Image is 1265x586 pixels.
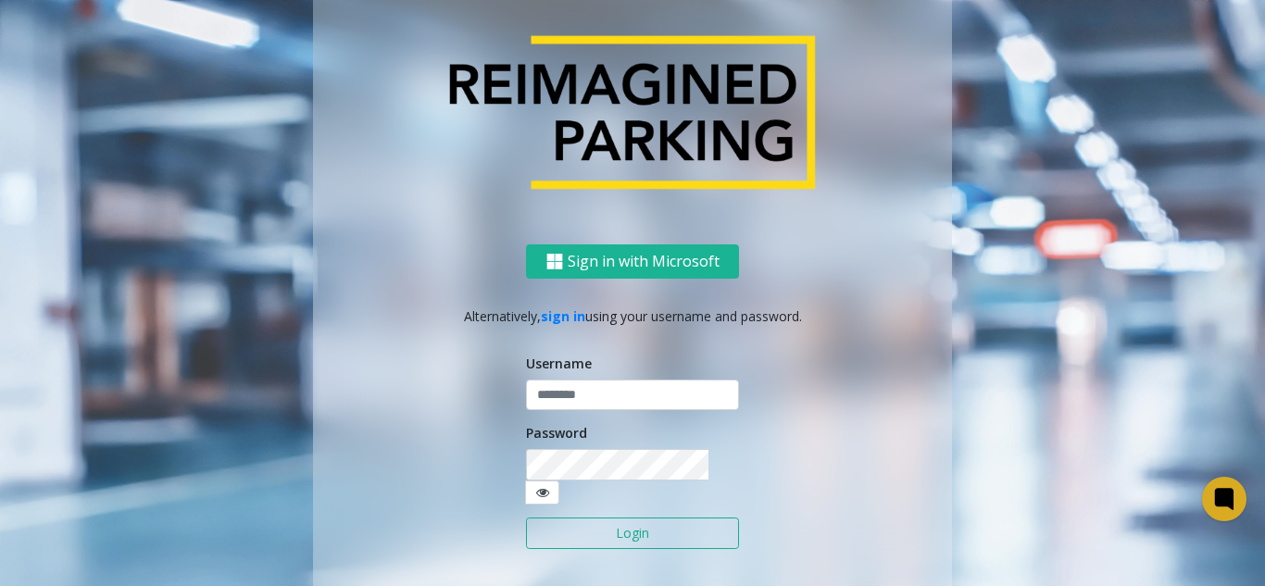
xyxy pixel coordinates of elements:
[526,517,739,549] button: Login
[541,307,585,325] a: sign in
[526,244,739,279] button: Sign in with Microsoft
[526,354,592,373] label: Username
[332,306,933,326] p: Alternatively, using your username and password.
[526,423,587,443] label: Password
